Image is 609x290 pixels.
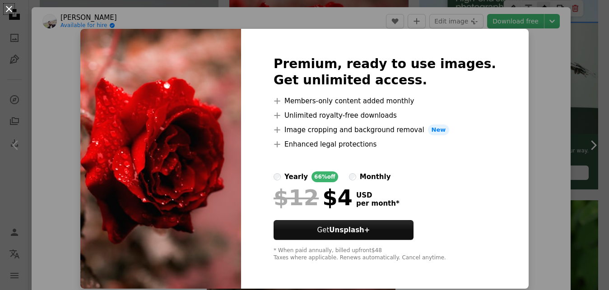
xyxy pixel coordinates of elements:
[274,186,353,209] div: $4
[274,139,496,150] li: Enhanced legal protections
[360,171,391,182] div: monthly
[356,191,400,199] span: USD
[274,56,496,88] h2: Premium, ready to use images. Get unlimited access.
[274,96,496,106] li: Members-only content added monthly
[274,247,496,262] div: * When paid annually, billed upfront $48 Taxes where applicable. Renews automatically. Cancel any...
[274,220,414,240] button: GetUnsplash+
[274,173,281,180] input: yearly66%off
[80,29,241,289] img: photo-1562690868-60bbe7293e94
[329,226,370,234] strong: Unsplash+
[356,199,400,207] span: per month *
[274,186,319,209] span: $12
[311,171,338,182] div: 66% off
[274,110,496,121] li: Unlimited royalty-free downloads
[274,124,496,135] li: Image cropping and background removal
[428,124,450,135] span: New
[284,171,308,182] div: yearly
[349,173,356,180] input: monthly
